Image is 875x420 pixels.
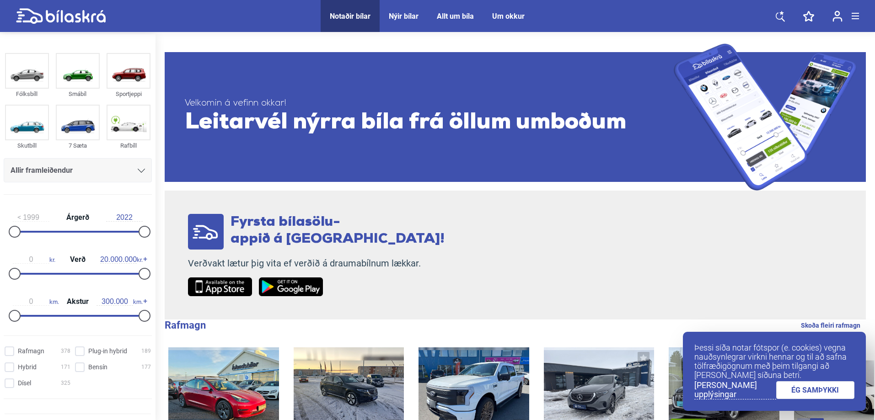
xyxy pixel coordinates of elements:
[185,98,674,109] span: Velkomin á vefinn okkar!
[88,346,127,356] span: Plug-in hybrid
[61,378,70,388] span: 325
[64,298,91,305] span: Akstur
[188,258,445,269] p: Verðvakt lætur þig vita ef verðið á draumabílnum lækkar.
[97,298,143,306] span: km.
[107,89,150,99] div: Sportjeppi
[100,255,143,264] span: kr.
[389,12,419,21] a: Nýir bílar
[832,11,843,22] img: user-login.svg
[88,362,107,372] span: Bensín
[11,164,73,177] span: Allir framleiðendur
[165,319,206,331] b: Rafmagn
[231,215,445,246] span: Fyrsta bílasölu- appið á [GEOGRAPHIC_DATA]!
[107,140,150,151] div: Rafbíll
[56,140,100,151] div: 7 Sæta
[61,346,70,356] span: 378
[68,256,88,263] span: Verð
[694,381,776,399] a: [PERSON_NAME] upplýsingar
[492,12,525,21] a: Um okkur
[185,109,674,137] span: Leitarvél nýrra bíla frá öllum umboðum
[64,214,91,221] span: Árgerð
[61,362,70,372] span: 171
[776,381,855,399] a: ÉG SAMÞYKKI
[5,89,49,99] div: Fólksbíll
[141,346,151,356] span: 189
[18,378,31,388] span: Dísel
[141,362,151,372] span: 177
[18,362,37,372] span: Hybrid
[13,255,55,264] span: kr.
[330,12,370,21] a: Notaðir bílar
[56,89,100,99] div: Smábíl
[801,319,860,331] a: Skoða fleiri rafmagn
[13,298,59,306] span: km.
[165,43,866,191] a: Velkomin á vefinn okkar!Leitarvél nýrra bíla frá öllum umboðum
[5,140,49,151] div: Skutbíll
[18,346,44,356] span: Rafmagn
[437,12,474,21] a: Allt um bíla
[694,343,854,380] p: Þessi síða notar fótspor (e. cookies) vegna nauðsynlegrar virkni hennar og til að safna tölfræðig...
